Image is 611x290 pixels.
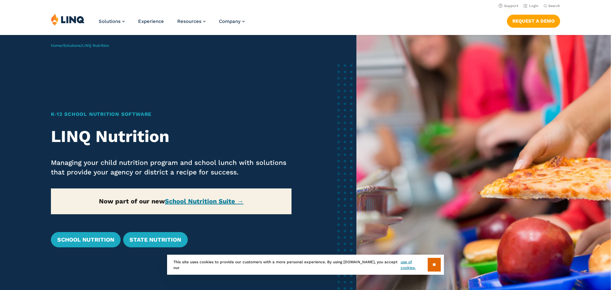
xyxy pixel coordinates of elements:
[51,158,292,177] p: Managing your child nutrition program and school lunch with solutions that provide your agency or...
[548,4,560,8] span: Search
[167,255,444,275] div: This site uses cookies to provide our customers with a more personal experience. By using [DOMAIN...
[401,259,428,271] a: use of cookies.
[219,18,245,24] a: Company
[99,18,125,24] a: Solutions
[165,197,243,205] a: School Nutrition Suite →
[544,4,560,8] button: Open Search Bar
[499,4,518,8] a: Support
[82,43,109,48] span: LINQ Nutrition
[51,43,62,48] a: Home
[138,18,164,24] a: Experience
[99,18,121,24] span: Solutions
[99,13,245,34] nav: Primary Navigation
[523,4,538,8] a: Login
[51,127,169,146] strong: LINQ Nutrition
[51,110,292,118] h1: K‑12 School Nutrition Software
[177,18,206,24] a: Resources
[123,232,187,247] a: State Nutrition
[51,13,85,25] img: LINQ | K‑12 Software
[219,18,241,24] span: Company
[507,13,560,27] nav: Button Navigation
[63,43,81,48] a: Solutions
[51,232,121,247] a: School Nutrition
[99,197,243,205] strong: Now part of our new
[507,15,560,27] a: Request a Demo
[177,18,201,24] span: Resources
[51,43,109,48] span: / /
